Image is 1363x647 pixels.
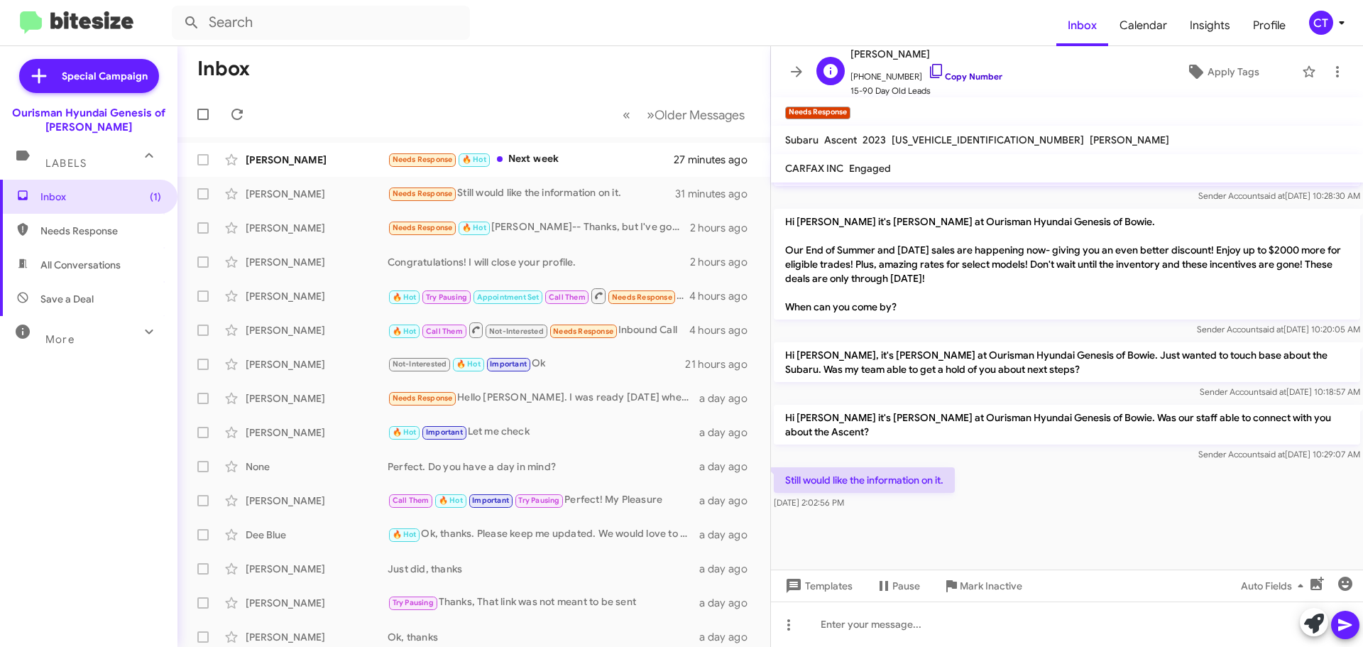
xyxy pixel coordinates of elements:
div: Hello [PERSON_NAME]. I was ready [DATE] when I called to close a deal. I knew precisely what I wa... [388,390,699,406]
button: Auto Fields [1230,573,1320,599]
button: Mark Inactive [931,573,1034,599]
div: 4 hours ago [689,289,759,303]
div: Dee Blue [246,528,388,542]
span: Pause [892,573,920,599]
span: said at [1261,386,1286,397]
p: Hi [PERSON_NAME] it's [PERSON_NAME] at Ourisman Hyundai Genesis of Bowie. Our End of Summer and [... [774,209,1360,320]
span: Templates [782,573,853,599]
div: [PERSON_NAME] [246,289,388,303]
button: Next [638,100,753,129]
span: (1) [150,190,161,204]
p: Hi [PERSON_NAME], it's [PERSON_NAME] at Ourisman Hyundai Genesis of Bowie. Just wanted to touch b... [774,342,1360,382]
span: 🔥 Hot [393,530,417,539]
button: Previous [614,100,639,129]
span: Older Messages [655,107,745,123]
div: 2 hours ago [690,255,759,269]
div: [PERSON_NAME]-- Thanks, but I've gone in a different direction and leased a 2025 Audi A6 Etron. H... [388,219,690,236]
span: Needs Response [553,327,613,336]
span: said at [1260,449,1285,460]
span: Call Them [426,327,463,336]
span: Important [490,359,527,369]
span: Calendar [1108,5,1178,46]
span: Call Them [393,496,429,505]
span: [PHONE_NUMBER] [850,62,1002,84]
span: More [45,333,75,346]
span: Not-Interested [489,327,544,336]
span: Important [426,428,463,437]
span: 🔥 Hot [462,223,486,232]
span: 🔥 Hot [456,359,481,369]
span: [PERSON_NAME] [1090,134,1169,146]
span: Try Pausing [426,293,467,302]
div: 21 hours ago [685,357,759,371]
span: Appointment Set [477,293,540,302]
div: [PERSON_NAME] [246,425,388,440]
p: Hi [PERSON_NAME] it's [PERSON_NAME] at Ourisman Hyundai Genesis of Bowie. Was our staff able to c... [774,405,1360,445]
span: 🔥 Hot [393,428,417,437]
span: « [623,106,630,124]
span: 🔥 Hot [393,327,417,336]
div: 2 hours ago [690,221,759,235]
span: Engaged [849,162,891,175]
button: Pause [864,573,931,599]
span: Special Campaign [62,69,148,83]
div: a day ago [699,391,759,406]
span: Important [472,496,509,505]
div: [PERSON_NAME] [246,357,388,371]
span: CARFAX INC [785,162,843,175]
div: a day ago [699,460,759,474]
button: CT [1297,11,1347,35]
span: Needs Response [393,223,453,232]
span: Apply Tags [1208,59,1259,85]
div: [PERSON_NAME] [246,562,388,576]
a: Special Campaign [19,59,159,93]
div: [PERSON_NAME] [246,391,388,406]
div: [PERSON_NAME] [246,596,388,610]
span: » [647,106,655,124]
button: Templates [771,573,864,599]
div: a day ago [699,425,759,440]
span: 🔥 Hot [462,155,486,164]
div: Inbound Call [388,321,689,339]
span: Needs Response [393,155,453,164]
div: Ok [388,356,685,372]
div: Ok, thanks [388,630,699,644]
span: Auto Fields [1241,573,1309,599]
div: a day ago [699,562,759,576]
div: a day ago [699,528,759,542]
div: Perfect! My Pleasure [388,492,699,509]
span: Not-Interested [393,359,447,369]
p: Still would like the information on it. [774,467,955,493]
span: Sender Account [DATE] 10:29:07 AM [1198,449,1360,460]
span: [US_VEHICLE_IDENTIFICATION_NUMBER] [892,134,1084,146]
span: Needs Response [40,224,161,238]
span: 15-90 Day Old Leads [850,84,1002,98]
div: a day ago [699,596,759,610]
span: 🔥 Hot [393,293,417,302]
span: Needs Response [612,293,672,302]
div: Congratulations! I will close your profile. [388,255,690,269]
span: Sender Account [DATE] 10:20:05 AM [1197,324,1360,335]
div: None [246,460,388,474]
a: Copy Number [928,71,1002,82]
div: CT [1309,11,1333,35]
div: Inbound Call [388,287,689,305]
div: Perfect. Do you have a day in mind? [388,460,699,474]
span: Try Pausing [518,496,559,505]
a: Profile [1242,5,1297,46]
span: Needs Response [393,189,453,198]
button: Apply Tags [1149,59,1295,85]
a: Inbox [1056,5,1108,46]
div: [PERSON_NAME] [246,630,388,644]
div: [PERSON_NAME] [246,187,388,201]
span: said at [1260,190,1285,201]
span: Sender Account [DATE] 10:28:30 AM [1198,190,1360,201]
span: 🔥 Hot [439,496,463,505]
div: Still would like the information on it. [388,185,675,202]
span: [DATE] 2:02:56 PM [774,497,844,508]
div: [PERSON_NAME] [246,494,388,508]
span: [PERSON_NAME] [850,45,1002,62]
input: Search [172,6,470,40]
span: Subaru [785,134,819,146]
